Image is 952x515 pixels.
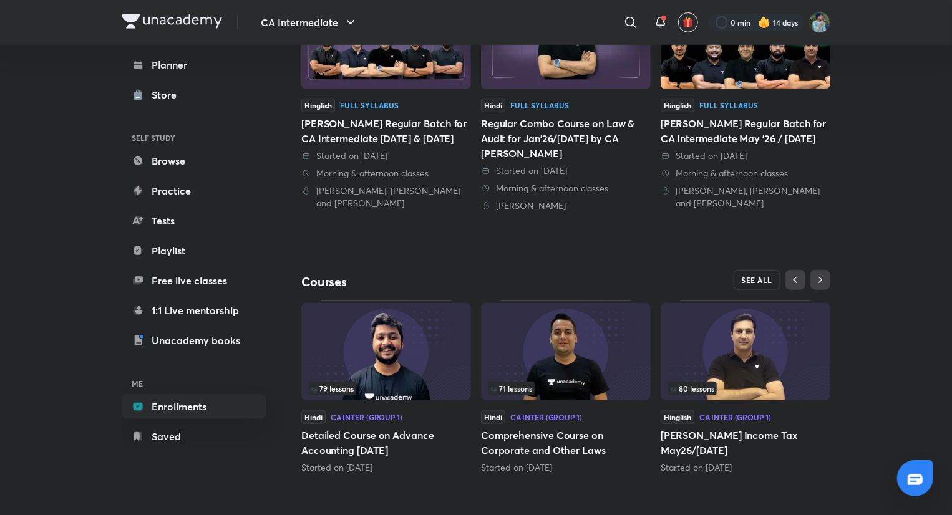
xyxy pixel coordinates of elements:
[301,274,566,290] h4: Courses
[301,99,335,112] span: Hinglish
[122,82,266,107] a: Store
[661,150,830,162] div: Started on 14 Jul 2025
[122,424,266,449] a: Saved
[481,300,651,473] div: Comprehensive Course on Corporate and Other Laws
[481,410,505,424] span: Hindi
[122,238,266,263] a: Playlist
[301,461,471,474] div: Started on Jul 14
[122,52,266,77] a: Planner
[152,87,184,102] div: Store
[661,410,694,424] span: Hinglish
[309,382,464,395] div: infosection
[661,167,830,180] div: Morning & afternoon classes
[122,328,266,353] a: Unacademy books
[510,413,582,421] div: CA Inter (Group 1)
[699,102,758,109] div: Full Syllabus
[699,413,771,421] div: CA Inter (Group 1)
[682,17,694,28] img: avatar
[122,148,266,173] a: Browse
[481,165,651,177] div: Started on 12 Mar 2025
[491,385,532,392] span: 71 lessons
[122,298,266,323] a: 1:1 Live mentorship
[661,461,830,474] div: Started on Jul 16
[301,303,471,400] img: Thumbnail
[122,178,266,203] a: Practice
[301,428,471,458] h5: Detailed Course on Advance Accounting [DATE]
[301,410,326,424] span: Hindi
[481,99,505,112] span: Hindi
[301,167,471,180] div: Morning & afternoon classes
[488,382,643,395] div: infocontainer
[122,127,266,148] h6: SELF STUDY
[340,102,399,109] div: Full Syllabus
[671,385,714,392] span: 80 lessons
[661,185,830,209] div: Nakul Katheria, Ankit Oberoi and Arvind Tuli
[668,382,823,395] div: infosection
[122,373,266,394] h6: ME
[301,116,471,146] div: [PERSON_NAME] Regular Batch for CA Intermediate [DATE] & [DATE]
[481,303,651,400] img: Thumbnail
[481,200,651,212] div: Ankit Oberoi
[122,14,222,29] img: Company Logo
[678,12,698,32] button: avatar
[661,428,830,458] h5: [PERSON_NAME] Income Tax May26/[DATE]
[122,14,222,32] a: Company Logo
[809,12,830,33] img: Santosh Kumar Thakur
[668,382,823,395] div: left
[742,276,773,284] span: SEE ALL
[661,300,830,473] div: Sankalp Income Tax May26/Sept26
[301,150,471,162] div: Started on 12 Mar 2025
[309,382,464,395] div: infocontainer
[253,10,366,35] button: CA Intermediate
[331,413,402,421] div: CA Inter (Group 1)
[734,270,781,290] button: SEE ALL
[122,268,266,293] a: Free live classes
[481,461,651,474] div: Started on Jul 14
[122,208,266,233] a: Tests
[122,394,266,419] a: Enrollments
[488,382,643,395] div: left
[481,428,651,458] h5: Comprehensive Course on Corporate and Other Laws
[661,99,694,112] span: Hinglish
[488,382,643,395] div: infosection
[668,382,823,395] div: infocontainer
[301,185,471,209] div: Nakul Katheria, Ankit Oberoi and Arvind Tuli
[510,102,569,109] div: Full Syllabus
[481,182,651,195] div: Morning & afternoon classes
[311,385,354,392] span: 79 lessons
[301,300,471,473] div: Detailed Course on Advance Accounting May 2026
[309,382,464,395] div: left
[481,116,651,161] div: Regular Combo Course on Law & Audit for Jan'26/[DATE] by CA [PERSON_NAME]
[758,16,770,29] img: streak
[661,303,830,400] img: Thumbnail
[661,116,830,146] div: [PERSON_NAME] Regular Batch for CA Intermediate May '26 / [DATE]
